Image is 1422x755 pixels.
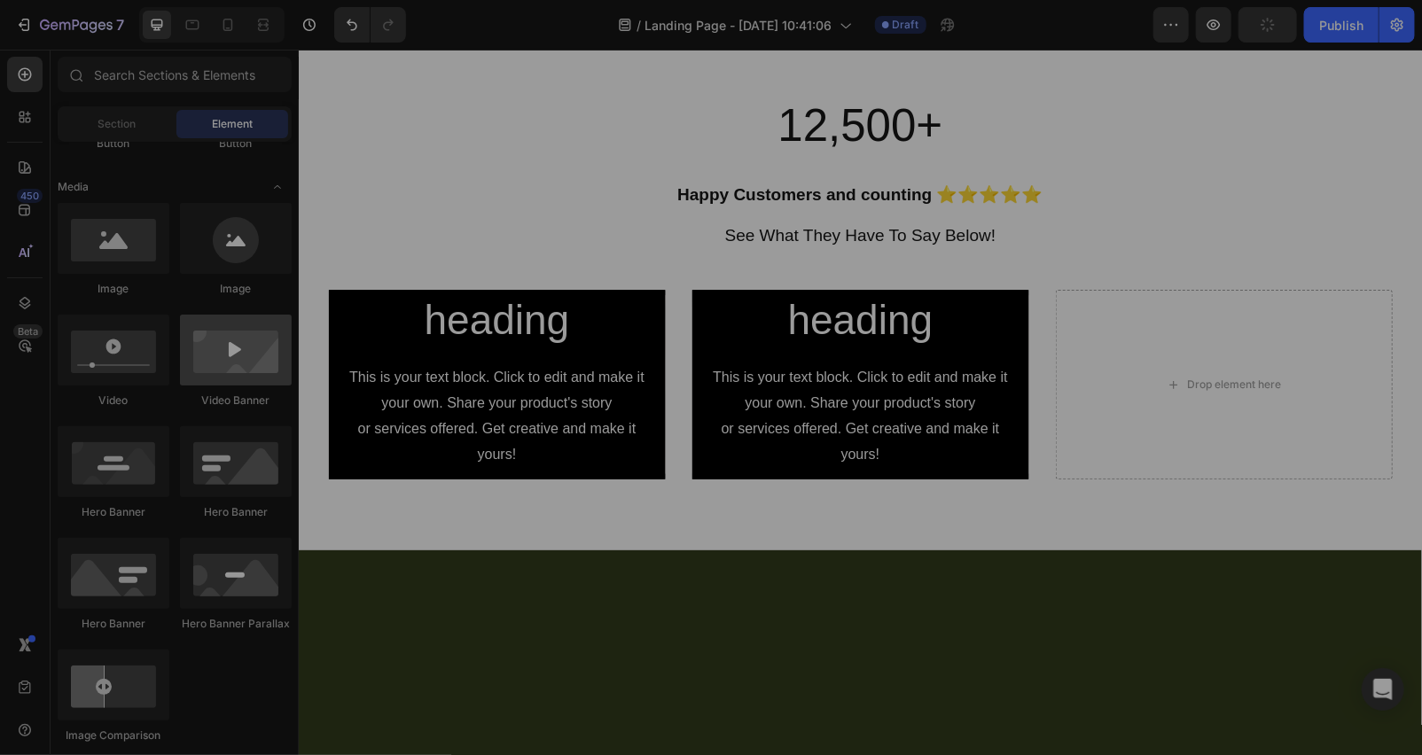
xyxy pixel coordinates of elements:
[58,616,169,632] div: Hero Banner
[889,328,983,342] div: Drop element here
[58,504,169,520] div: Hero Banner
[44,191,353,300] h2: Click here to edit heading
[334,7,406,43] div: Undo/Redo
[44,314,353,419] div: This is your text block. Click to edit and make it your own. Share your product's story or servic...
[58,728,169,743] div: Image Comparison
[379,136,744,154] strong: Happy Customers and counting ⭐⭐⭐⭐⭐
[180,504,292,520] div: Hero Banner
[637,16,642,35] span: /
[180,281,292,297] div: Image
[1304,7,1379,43] button: Publish
[377,136,746,198] div: Rich Text Editor. Editing area: main
[13,324,43,339] div: Beta
[98,116,137,132] span: Section
[17,189,43,203] div: 450
[180,616,292,632] div: Hero Banner Parallax
[58,179,89,195] span: Media
[58,393,169,409] div: Video
[645,16,832,35] span: Landing Page - [DATE] 10:41:06
[263,173,292,201] span: Toggle open
[116,14,124,35] p: 7
[58,57,292,92] input: Search Sections & Elements
[379,176,744,197] p: See What They Have To Say Below!
[408,191,716,300] h2: Click here to edit heading
[893,17,919,33] span: Draft
[1319,16,1363,35] div: Publish
[58,136,169,152] div: Button
[180,393,292,409] div: Video Banner
[7,7,132,43] button: 7
[408,314,716,419] div: This is your text block. Click to edit and make it your own. Share your product's story or servic...
[58,281,169,297] div: Image
[180,136,292,152] div: Button
[212,116,253,132] span: Element
[1362,668,1404,711] div: Open Intercom Messenger
[299,50,1422,755] iframe: Design area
